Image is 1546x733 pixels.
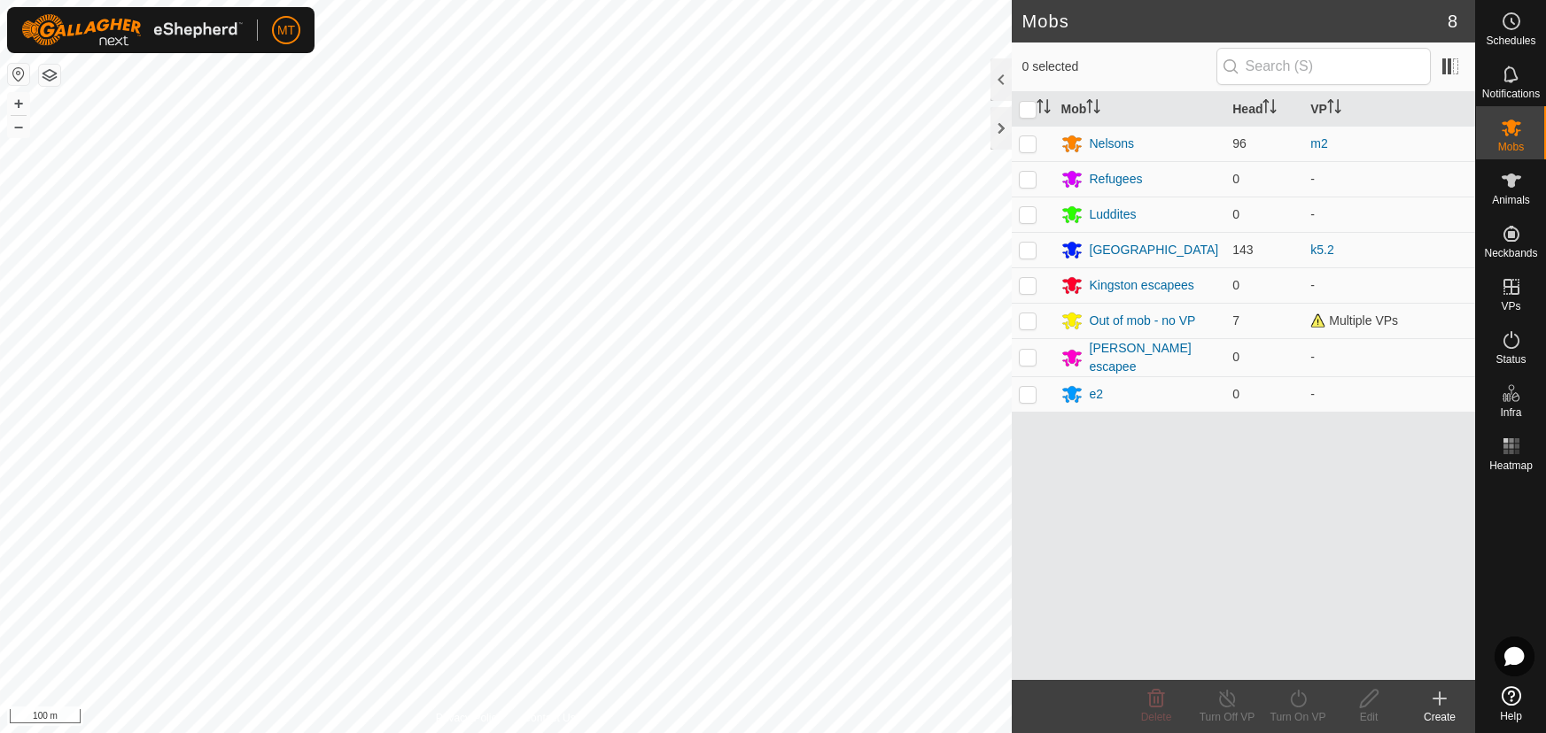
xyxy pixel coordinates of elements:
[1262,102,1277,116] p-sorticon: Activate to sort
[1404,709,1475,725] div: Create
[1037,102,1051,116] p-sorticon: Activate to sort
[1090,385,1104,404] div: e2
[8,64,29,85] button: Reset Map
[1489,460,1533,471] span: Heatmap
[1232,278,1239,292] span: 0
[1486,35,1535,46] span: Schedules
[1333,709,1404,725] div: Edit
[1303,376,1475,412] td: -
[1496,354,1526,365] span: Status
[1476,679,1546,729] a: Help
[523,710,575,726] a: Contact Us
[1501,301,1520,312] span: VPs
[277,21,295,40] span: MT
[1310,243,1333,257] a: k5.2
[1216,48,1431,85] input: Search (S)
[1448,8,1457,35] span: 8
[1086,102,1100,116] p-sorticon: Activate to sort
[1232,172,1239,186] span: 0
[8,116,29,137] button: –
[1090,241,1219,259] div: [GEOGRAPHIC_DATA]
[1232,207,1239,221] span: 0
[21,14,243,46] img: Gallagher Logo
[1303,197,1475,232] td: -
[1327,102,1341,116] p-sorticon: Activate to sort
[436,710,502,726] a: Privacy Policy
[8,93,29,114] button: +
[1141,711,1172,723] span: Delete
[1090,312,1196,330] div: Out of mob - no VP
[1500,711,1522,721] span: Help
[1090,339,1219,376] div: [PERSON_NAME] escapee
[1492,195,1530,205] span: Animals
[1303,267,1475,303] td: -
[1232,313,1239,328] span: 7
[1232,387,1239,401] span: 0
[1022,58,1216,76] span: 0 selected
[39,65,60,86] button: Map Layers
[1303,338,1475,376] td: -
[1022,11,1448,32] h2: Mobs
[1090,135,1135,153] div: Nelsons
[1225,92,1303,127] th: Head
[1482,89,1540,99] span: Notifications
[1303,92,1475,127] th: VP
[1090,276,1194,295] div: Kingston escapees
[1232,350,1239,364] span: 0
[1500,407,1521,418] span: Infra
[1310,136,1327,150] a: m2
[1262,709,1333,725] div: Turn On VP
[1090,205,1137,224] div: Luddites
[1054,92,1226,127] th: Mob
[1310,313,1398,328] span: Multiple VPs
[1090,170,1143,189] div: Refugees
[1484,248,1537,258] span: Neckbands
[1498,142,1524,152] span: Mobs
[1303,161,1475,197] td: -
[1192,709,1262,725] div: Turn Off VP
[1232,243,1253,257] span: 143
[1232,136,1247,150] span: 96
